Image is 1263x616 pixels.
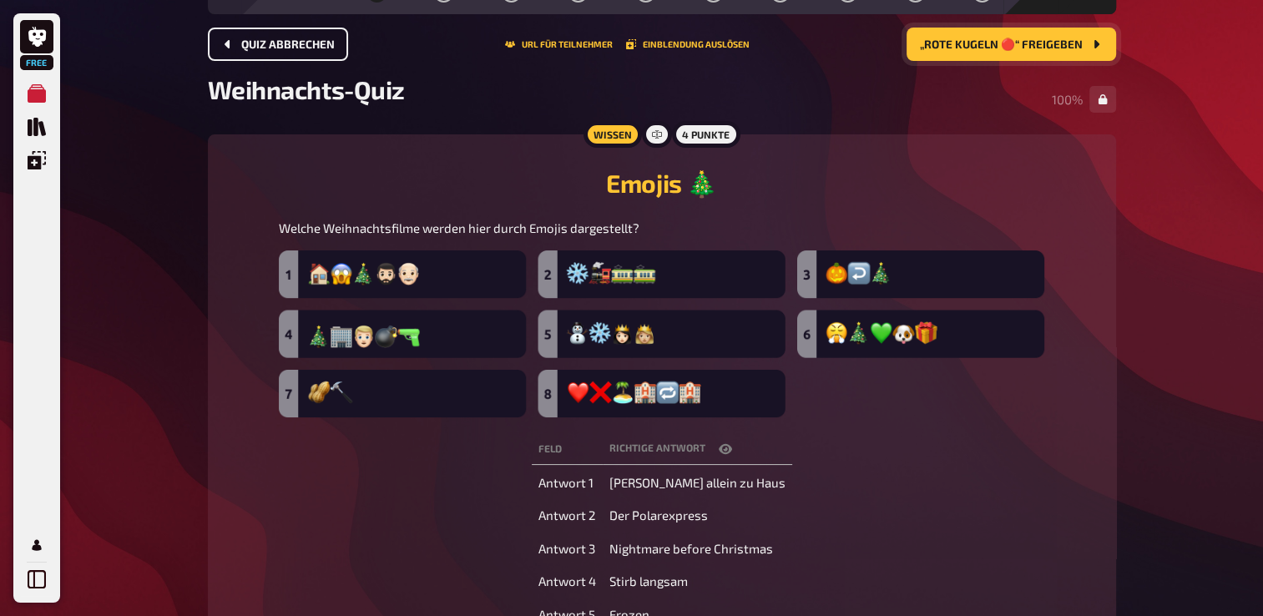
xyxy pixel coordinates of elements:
[505,39,613,49] button: URL für Teilnehmer
[907,28,1116,61] button: „Rote Kugeln 🔴“ freigeben
[626,39,750,49] button: Einblendung auslösen
[279,250,1045,417] img: image
[609,475,786,490] span: [PERSON_NAME] allein zu Haus
[609,507,708,523] span: Der Polarexpress
[603,434,792,465] th: Richtige Antwort
[279,220,639,235] span: Welche Weihnachtsfilme werden hier durch Emojis dargestellt?
[532,534,603,564] td: Antwort 3
[583,121,641,148] div: Wissen
[20,528,53,562] a: Mein Konto
[532,567,603,597] td: Antwort 4
[208,74,405,104] span: Weihnachts-Quiz
[609,573,688,588] span: Stirb langsam
[920,39,1083,51] span: „Rote Kugeln 🔴“ freigeben
[208,28,348,61] button: Quiz abbrechen
[20,144,53,177] a: Einblendungen
[228,168,1096,199] h2: Emojis 🎄
[20,110,53,144] a: Quiz Sammlung
[609,541,773,556] span: Nightmare before Christmas
[532,468,603,498] td: Antwort 1
[241,39,335,51] span: Quiz abbrechen
[1052,92,1083,107] span: 100 %
[20,77,53,110] a: Meine Quizze
[672,121,740,148] div: 4 Punkte
[532,501,603,531] td: Antwort 2
[22,58,52,68] span: Free
[532,434,603,465] th: Feld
